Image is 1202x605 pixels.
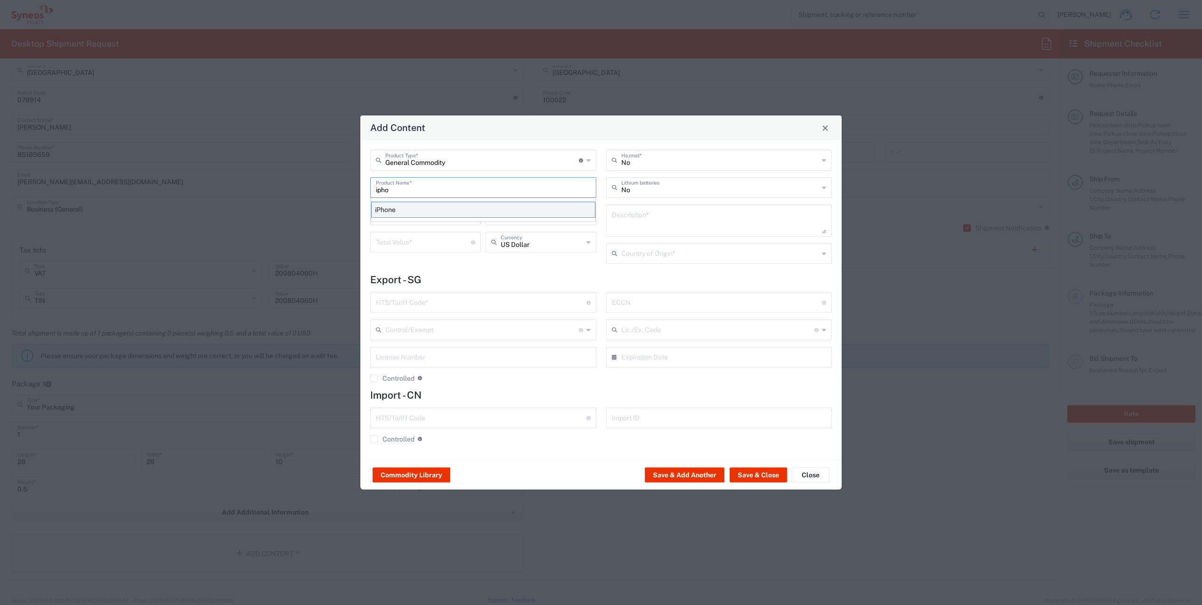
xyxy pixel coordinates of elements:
button: Save & Add Another [645,467,724,482]
h4: Import - CN [370,389,832,401]
button: Close [819,121,832,134]
h4: Export - SG [370,274,832,286]
label: Controlled [370,375,414,382]
button: Save & Close [730,467,787,482]
button: Commodity Library [373,467,450,482]
h4: Add Content [370,121,425,134]
label: Controlled [370,435,414,443]
div: iPhone [371,202,595,218]
button: Close [792,467,829,482]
